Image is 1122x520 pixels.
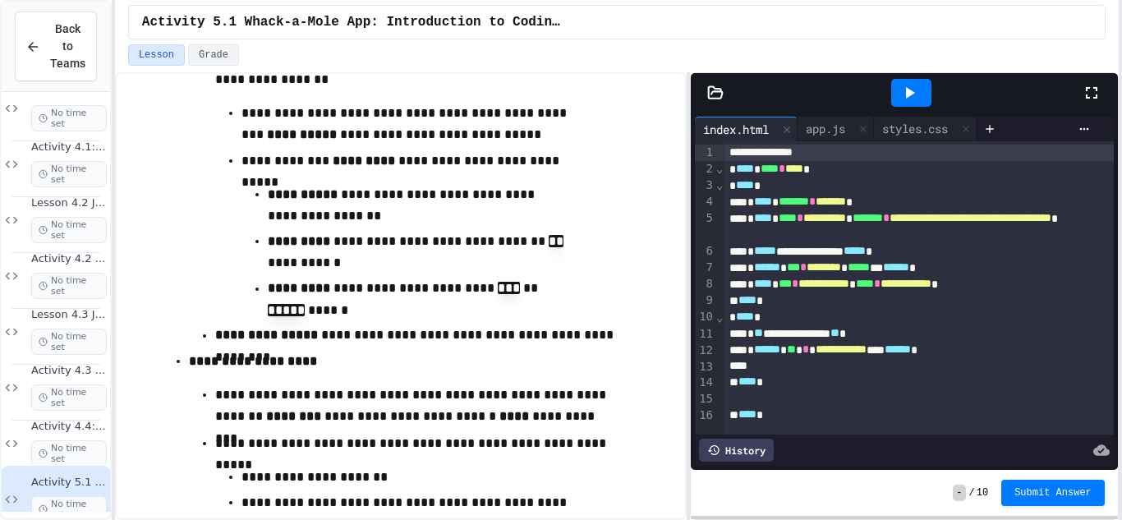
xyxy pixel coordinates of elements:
span: No time set [31,329,107,355]
span: Lesson 4.2 JavaScript Loops (Iteration) [31,196,107,210]
span: No time set [31,217,107,243]
span: No time set [31,273,107,299]
span: Activity 4.3 - Practice: Kitty App [31,364,107,378]
button: Lesson [128,44,185,66]
span: Activity 5.1 Whack-a-Mole App: Introduction to Coding a Complete Create Performance Task [142,12,563,32]
span: Activity 4.4: JS Animation Coding Practice [31,420,107,434]
span: Activity 4.1: Theater Admission App [31,140,107,154]
span: No time set [31,105,107,131]
button: Grade [188,44,239,66]
span: Back to Teams [50,21,85,72]
span: No time set [31,161,107,187]
span: Lesson 4.3 JavaScript Errors [31,308,107,322]
button: Back to Teams [15,12,97,81]
span: Activity 5.1 Whack-a-Mole App: Introduction to Coding a Complete Create Performance Task [31,476,107,490]
span: No time set [31,440,107,467]
span: No time set [31,384,107,411]
span: Activity 4.2 - Thermostat App Create Variables and Conditionals [31,252,107,266]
